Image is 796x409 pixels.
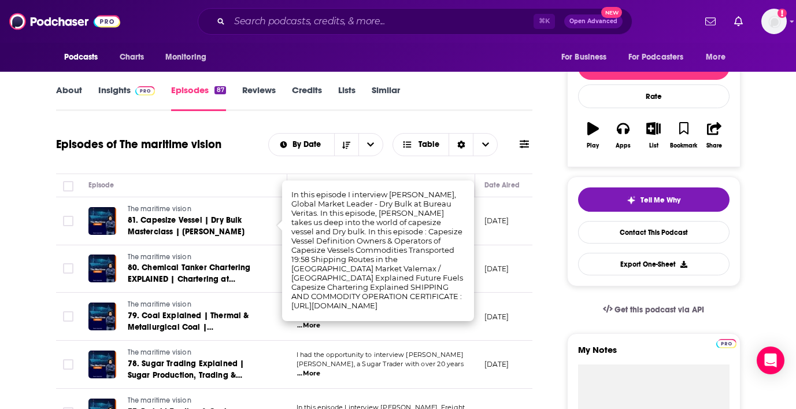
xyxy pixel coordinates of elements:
[561,49,607,65] span: For Business
[553,46,621,68] button: open menu
[128,252,266,263] a: The maritime vision
[128,263,251,307] span: 80. Chemical Tanker Chartering EXPLAINED | Chartering at [GEOGRAPHIC_DATA] | [PERSON_NAME]
[56,84,82,111] a: About
[578,115,608,156] button: Play
[242,84,276,111] a: Reviews
[293,141,325,149] span: By Date
[292,84,322,111] a: Credits
[614,305,704,315] span: Get this podcast via API
[449,134,473,156] div: Sort Direction
[534,14,555,29] span: ⌘ K
[120,49,145,65] span: Charts
[484,264,509,274] p: [DATE]
[761,9,787,34] img: User Profile
[9,10,120,32] img: Podchaser - Follow, Share and Rate Podcasts
[601,7,622,18] span: New
[171,84,225,111] a: Episodes87
[778,9,787,18] svg: Add a profile image
[64,49,98,65] span: Podcasts
[706,142,722,149] div: Share
[88,178,114,192] div: Episode
[128,215,245,237] span: 81. Capesize Vessel | Dry Bulk Masterclass | [PERSON_NAME]
[716,339,736,348] img: Podchaser Pro
[229,12,534,31] input: Search podcasts, credits, & more...
[128,310,266,333] a: 79. Coal Explained | Thermal & Metallurgical Coal | [PERSON_NAME]
[484,359,509,369] p: [DATE]
[716,337,736,348] a: Pro website
[128,205,191,213] span: The maritime vision
[128,300,266,310] a: The maritime vision
[56,46,113,68] button: open menu
[128,348,266,358] a: The maritime vision
[112,46,151,68] a: Charts
[269,141,334,149] button: open menu
[484,216,509,226] p: [DATE]
[297,351,464,359] span: I had the opportunity to interview [PERSON_NAME]
[701,12,720,31] a: Show notifications dropdown
[419,141,439,149] span: Table
[63,311,73,322] span: Toggle select row
[627,196,636,205] img: tell me why sparkle
[670,142,697,149] div: Bookmark
[578,221,730,244] a: Contact This Podcast
[128,396,266,406] a: The maritime vision
[334,134,358,156] button: Sort Direction
[128,215,266,238] a: 81. Capesize Vessel | Dry Bulk Masterclass | [PERSON_NAME]
[757,347,784,374] div: Open Intercom Messenger
[578,84,730,108] div: Rate
[393,133,498,156] button: Choose View
[594,296,714,324] a: Get this podcast via API
[564,14,623,28] button: Open AdvancedNew
[578,253,730,275] button: Export One-Sheet
[297,321,320,330] span: ...More
[56,137,221,152] h1: Episodes of The maritime vision
[458,179,472,193] button: Column Actions
[649,142,658,149] div: List
[128,359,245,392] span: 78. Sugar Trading Explained | Sugar Production, Trading & Shipping | [PERSON_NAME]
[730,12,747,31] a: Show notifications dropdown
[128,262,266,285] a: 80. Chemical Tanker Chartering EXPLAINED | Chartering at [GEOGRAPHIC_DATA] | [PERSON_NAME]
[640,196,680,205] span: Tell Me Why
[706,49,725,65] span: More
[578,344,730,364] label: My Notes
[135,86,156,95] img: Podchaser Pro
[484,312,509,322] p: [DATE]
[63,263,73,274] span: Toggle select row
[761,9,787,34] button: Show profile menu
[669,115,699,156] button: Bookmark
[198,8,632,35] div: Search podcasts, credits, & more...
[587,142,599,149] div: Play
[699,115,729,156] button: Share
[608,115,638,156] button: Apps
[128,396,191,404] span: The maritime vision
[128,300,191,308] span: The maritime vision
[268,133,383,156] h2: Choose List sort
[128,311,249,344] span: 79. Coal Explained | Thermal & Metallurgical Coal | [PERSON_NAME]
[616,142,631,149] div: Apps
[63,216,73,226] span: Toggle select row
[621,46,701,68] button: open menu
[638,115,668,156] button: List
[761,9,787,34] span: Logged in as addi44
[291,190,463,310] span: In this episode I interview [PERSON_NAME], Global Market Leader - Dry Bulk at Bureau Veritas. In ...
[698,46,740,68] button: open menu
[484,178,520,192] div: Date Aired
[157,46,221,68] button: open menu
[128,253,191,261] span: The maritime vision
[128,358,266,381] a: 78. Sugar Trading Explained | Sugar Production, Trading & Shipping | [PERSON_NAME]
[165,49,206,65] span: Monitoring
[578,187,730,212] button: tell me why sparkleTell Me Why
[63,359,73,370] span: Toggle select row
[569,19,617,24] span: Open Advanced
[297,369,320,378] span: ...More
[128,348,191,356] span: The maritime vision
[297,360,464,368] span: [PERSON_NAME], a Sugar Trader with over 20 years
[214,86,225,94] div: 87
[372,84,400,111] a: Similar
[98,84,156,111] a: InsightsPodchaser Pro
[358,134,383,156] button: open menu
[338,84,356,111] a: Lists
[297,178,334,192] div: Description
